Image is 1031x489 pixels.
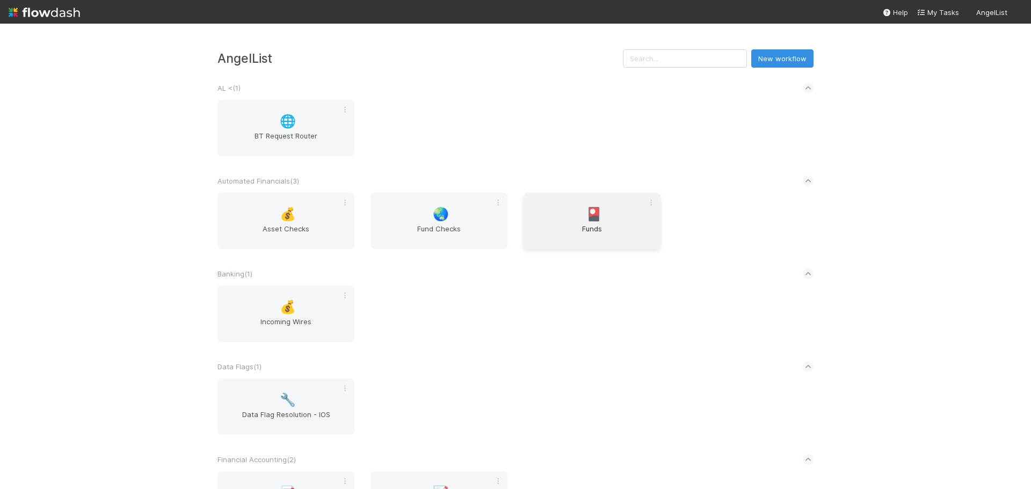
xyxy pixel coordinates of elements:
[433,207,449,221] span: 🌏
[528,223,656,245] span: Funds
[976,8,1007,17] span: AngelList
[751,49,814,68] button: New workflow
[280,114,296,128] span: 🌐
[882,7,908,18] div: Help
[371,193,507,249] a: 🌏Fund Checks
[222,409,350,430] span: Data Flag Resolution - IOS
[217,177,299,185] span: Automated Financials ( 3 )
[1012,8,1022,18] img: avatar_574f8970-b283-40ff-a3d7-26909d9947cc.png
[217,269,252,278] span: Banking ( 1 )
[222,130,350,152] span: BT Request Router
[623,49,747,68] input: Search...
[217,100,354,156] a: 🌐BT Request Router
[217,193,354,249] a: 💰Asset Checks
[280,393,296,407] span: 🔧
[217,455,296,464] span: Financial Accounting ( 2 )
[524,193,660,249] a: 🎴Funds
[217,51,623,65] h3: AngelList
[280,300,296,314] span: 💰
[917,8,959,17] span: My Tasks
[222,316,350,338] span: Incoming Wires
[280,207,296,221] span: 💰
[217,286,354,342] a: 💰Incoming Wires
[222,223,350,245] span: Asset Checks
[917,7,959,18] a: My Tasks
[217,84,241,92] span: AL < ( 1 )
[217,378,354,435] a: 🔧Data Flag Resolution - IOS
[217,362,262,371] span: Data Flags ( 1 )
[375,223,503,245] span: Fund Checks
[9,3,80,21] img: logo-inverted-e16ddd16eac7371096b0.svg
[586,207,602,221] span: 🎴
